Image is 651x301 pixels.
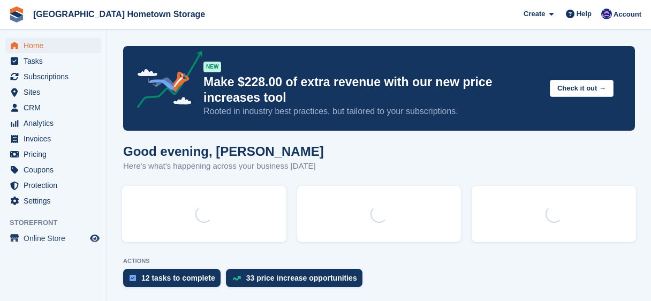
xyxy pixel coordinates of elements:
[5,69,101,84] a: menu
[5,178,101,193] a: menu
[614,9,641,20] span: Account
[123,144,324,159] h1: Good evening, [PERSON_NAME]
[5,231,101,246] a: menu
[24,178,88,193] span: Protection
[203,62,221,72] div: NEW
[24,54,88,69] span: Tasks
[141,274,215,282] div: 12 tasks to complete
[232,276,241,281] img: price_increase_opportunities-93ffe204e8149a01c8c9dc8f82e8f89637d9d84a8eef4429ea346261dce0b2c0.svg
[226,269,368,292] a: 33 price increase opportunities
[123,269,226,292] a: 12 tasks to complete
[128,51,203,112] img: price-adjustments-announcement-icon-8257ccfd72463d97f412b2fc003d46551f7dbcb40ab6d574587a9cd5c0d94...
[550,80,614,97] button: Check it out →
[24,147,88,162] span: Pricing
[130,275,136,281] img: task-75834270c22a3079a89374b754ae025e5fb1db73e45f91037f5363f120a921f8.svg
[24,162,88,177] span: Coupons
[5,100,101,115] a: menu
[5,54,101,69] a: menu
[123,258,635,265] p: ACTIONS
[5,162,101,177] a: menu
[24,100,88,115] span: CRM
[9,6,25,22] img: stora-icon-8386f47178a22dfd0bd8f6a31ec36ba5ce8667c1dd55bd0f319d3a0aa187defe.svg
[601,9,612,19] img: Amy Liposky-Vincent
[10,217,107,228] span: Storefront
[203,74,541,106] p: Make $228.00 of extra revenue with our new price increases tool
[577,9,592,19] span: Help
[24,231,88,246] span: Online Store
[5,116,101,131] a: menu
[29,5,209,23] a: [GEOGRAPHIC_DATA] Hometown Storage
[524,9,545,19] span: Create
[5,131,101,146] a: menu
[24,131,88,146] span: Invoices
[123,160,324,172] p: Here's what's happening across your business [DATE]
[24,38,88,53] span: Home
[24,69,88,84] span: Subscriptions
[24,85,88,100] span: Sites
[5,38,101,53] a: menu
[24,193,88,208] span: Settings
[5,147,101,162] a: menu
[5,193,101,208] a: menu
[24,116,88,131] span: Analytics
[88,232,101,245] a: Preview store
[5,85,101,100] a: menu
[203,106,541,117] p: Rooted in industry best practices, but tailored to your subscriptions.
[246,274,357,282] div: 33 price increase opportunities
